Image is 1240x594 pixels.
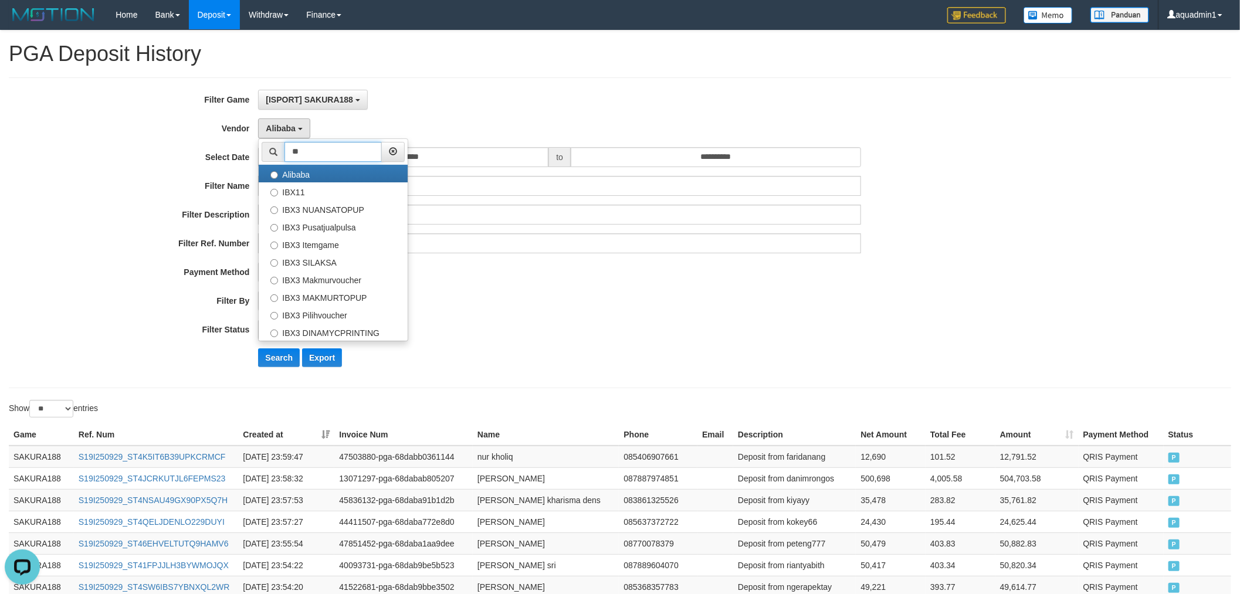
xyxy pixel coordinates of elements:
td: Deposit from peteng777 [733,532,856,554]
input: IBX3 SILAKSA [270,259,278,267]
td: 50,417 [856,554,926,576]
td: 50,882.83 [995,532,1079,554]
td: 087887974851 [619,467,697,489]
td: 403.83 [926,532,995,554]
th: Status [1164,424,1231,446]
label: IBX3 MAKMURTOPUP [259,288,408,306]
label: IBX3 Itemgame [259,235,408,253]
td: [PERSON_NAME] [473,511,619,532]
td: 47503880-pga-68dabb0361144 [334,446,473,468]
th: Net Amount [856,424,926,446]
td: [DATE] 23:57:53 [238,489,334,511]
input: Alibaba [270,171,278,179]
span: PAID [1168,496,1180,506]
label: IBX3 Makmurvoucher [259,270,408,288]
label: IBX3 Pilihvoucher [259,306,408,323]
th: Payment Method [1079,424,1164,446]
th: Name [473,424,619,446]
td: QRIS Payment [1079,511,1164,532]
img: Feedback.jpg [947,7,1006,23]
td: SAKURA188 [9,489,74,511]
td: QRIS Payment [1079,446,1164,468]
td: 500,698 [856,467,926,489]
td: [PERSON_NAME] sri [473,554,619,576]
a: S19I250929_ST4JCRKUTJL6FEPMS23 [79,474,226,483]
button: Alibaba [258,118,310,138]
input: IBX3 MAKMURTOPUP [270,294,278,302]
a: S19I250929_ST4SW6IBS7YBNXQL2WR [79,582,230,592]
label: Alibaba [259,165,408,182]
img: Button%20Memo.svg [1024,7,1073,23]
td: [PERSON_NAME] [473,467,619,489]
input: IBX3 DINAMYCPRINTING [270,330,278,337]
td: 35,761.82 [995,489,1079,511]
button: [ISPORT] SAKURA188 [258,90,367,110]
input: IBX3 Itemgame [270,242,278,249]
span: Alibaba [266,124,296,133]
td: 101.52 [926,446,995,468]
label: IBX3 NUANSATOPUP [259,200,408,218]
input: IBX3 Pilihvoucher [270,312,278,320]
td: [PERSON_NAME] kharisma dens [473,489,619,511]
td: QRIS Payment [1079,467,1164,489]
td: 24,625.44 [995,511,1079,532]
input: IBX3 Makmurvoucher [270,277,278,284]
label: IBX11 [259,182,408,200]
input: IBX3 NUANSATOPUP [270,206,278,214]
td: 087889604070 [619,554,697,576]
span: PAID [1168,474,1180,484]
td: 50,820.34 [995,554,1079,576]
h1: PGA Deposit History [9,42,1231,66]
span: to [548,147,571,167]
span: PAID [1168,561,1180,571]
th: Total Fee [926,424,995,446]
a: S19I250929_ST41FPJJLH3BYWMOJQX [79,561,229,570]
td: [DATE] 23:58:32 [238,467,334,489]
td: 40093731-pga-68dab9be5b523 [334,554,473,576]
td: SAKURA188 [9,446,74,468]
th: Ref. Num [74,424,239,446]
td: 085637372722 [619,511,697,532]
span: PAID [1168,453,1180,463]
button: Search [258,348,300,367]
td: QRIS Payment [1079,489,1164,511]
th: Created at: activate to sort column ascending [238,424,334,446]
td: nur kholiq [473,446,619,468]
th: Amount: activate to sort column ascending [995,424,1079,446]
select: Showentries [29,400,73,418]
td: Deposit from kokey66 [733,511,856,532]
img: panduan.png [1090,7,1149,23]
a: S19I250929_ST46EHVELTUTQ9HAMV6 [79,539,229,548]
button: Export [302,348,342,367]
td: SAKURA188 [9,511,74,532]
td: Deposit from faridanang [733,446,856,468]
td: 24,430 [856,511,926,532]
td: SAKURA188 [9,467,74,489]
th: Game [9,424,74,446]
td: [PERSON_NAME] [473,532,619,554]
input: IBX11 [270,189,278,196]
label: IBX3 Pusatjualpulsa [259,218,408,235]
td: 195.44 [926,511,995,532]
td: 085406907661 [619,446,697,468]
label: IBX3 DINAMYCPRINTING [259,323,408,341]
th: Phone [619,424,697,446]
td: 12,690 [856,446,926,468]
td: QRIS Payment [1079,554,1164,576]
td: 504,703.58 [995,467,1079,489]
td: 283.82 [926,489,995,511]
td: 45836132-pga-68daba91b1d2b [334,489,473,511]
span: PAID [1168,518,1180,528]
span: PAID [1168,583,1180,593]
label: IBX3 SILAKSA [259,253,408,270]
td: 47851452-pga-68daba1aa9dee [334,532,473,554]
button: Open LiveChat chat widget [5,5,40,40]
td: 35,478 [856,489,926,511]
span: PAID [1168,539,1180,549]
td: 13071297-pga-68dabab805207 [334,467,473,489]
td: [DATE] 23:59:47 [238,446,334,468]
td: Deposit from riantyabith [733,554,856,576]
label: Show entries [9,400,98,418]
th: Description [733,424,856,446]
th: Invoice Num [334,424,473,446]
